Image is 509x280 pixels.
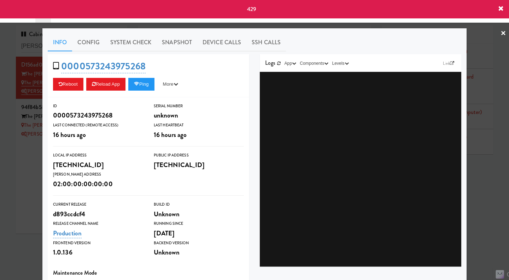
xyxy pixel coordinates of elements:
button: Components [298,60,330,67]
button: More [157,78,184,91]
span: 429 [247,5,256,13]
div: Build Id [154,201,244,208]
div: 1.0.136 [53,246,143,258]
div: Last Heartbeat [154,122,244,129]
span: [DATE] [154,228,175,238]
a: Info [48,34,72,51]
div: d893ccdcf4 [53,208,143,220]
div: Local IP Address [53,152,143,159]
button: Ping [128,78,154,91]
span: 16 hours ago [154,130,187,139]
div: Last Connected (Remote Access) [53,122,143,129]
a: System Check [105,34,157,51]
div: Unknown [154,246,244,258]
div: Running Since [154,220,244,227]
div: Frontend Version [53,240,143,247]
button: App [283,60,298,67]
span: Maintenance Mode [53,269,97,277]
div: Serial Number [154,103,244,110]
a: 0000573243975268 [61,59,146,73]
a: Snapshot [157,34,197,51]
div: Unknown [154,208,244,220]
div: Current Release [53,201,143,208]
div: Release Channel Name [53,220,143,227]
div: [TECHNICAL_ID] [53,159,143,171]
a: Config [72,34,105,51]
span: 16 hours ago [53,130,86,139]
div: [PERSON_NAME] Address [53,171,143,178]
a: SSH Calls [246,34,286,51]
div: 0000573243975268 [53,109,143,121]
div: ID [53,103,143,110]
div: 02:00:00:00:00:00 [53,178,143,190]
div: [TECHNICAL_ID] [154,159,244,171]
a: Device Calls [197,34,246,51]
a: Production [53,228,82,238]
button: Reload App [86,78,125,91]
button: Levels [330,60,350,67]
a: × [501,23,506,45]
div: unknown [154,109,244,121]
div: Backend Version [154,240,244,247]
a: Link [441,60,456,67]
button: Reboot [53,78,83,91]
div: Public IP Address [154,152,244,159]
span: Logs [265,59,275,67]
